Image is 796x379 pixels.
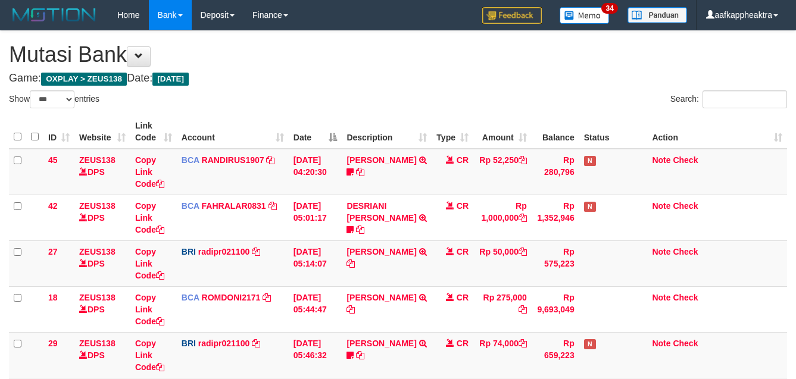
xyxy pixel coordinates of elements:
[647,115,787,149] th: Action: activate to sort column ascending
[48,293,58,302] span: 18
[135,201,164,234] a: Copy Link Code
[473,195,532,240] td: Rp 1,000,000
[43,115,74,149] th: ID: activate to sort column ascending
[130,115,177,149] th: Link Code: activate to sort column ascending
[266,155,274,165] a: Copy RANDIRUS1907 to clipboard
[202,155,264,165] a: RANDIRUS1907
[356,167,364,177] a: Copy TENNY SETIAWAN to clipboard
[673,247,698,256] a: Check
[519,305,527,314] a: Copy Rp 275,000 to clipboard
[135,247,164,280] a: Copy Link Code
[79,339,116,348] a: ZEUS138
[202,201,266,211] a: FAHRALAR0831
[289,149,342,195] td: [DATE] 04:20:30
[74,195,130,240] td: DPS
[652,201,670,211] a: Note
[182,155,199,165] span: BCA
[48,247,58,256] span: 27
[79,201,116,211] a: ZEUS138
[673,155,698,165] a: Check
[560,7,610,24] img: Button%20Memo.svg
[135,293,164,326] a: Copy Link Code
[473,240,532,286] td: Rp 50,000
[48,155,58,165] span: 45
[74,149,130,195] td: DPS
[9,43,787,67] h1: Mutasi Bank
[182,247,196,256] span: BRI
[457,201,469,211] span: CR
[79,155,116,165] a: ZEUS138
[673,293,698,302] a: Check
[79,247,116,256] a: ZEUS138
[202,293,261,302] a: ROMDONI2171
[289,332,342,378] td: [DATE] 05:46:32
[584,339,596,349] span: Has Note
[9,73,787,84] h4: Game: Date:
[473,149,532,195] td: Rp 52,250
[519,247,527,256] a: Copy Rp 50,000 to clipboard
[652,247,670,256] a: Note
[41,73,127,86] span: OXPLAY > ZEUS138
[198,339,249,348] a: radipr021100
[79,293,116,302] a: ZEUS138
[182,293,199,302] span: BCA
[347,259,355,268] a: Copy DANA TEGARJALERPR to clipboard
[263,293,271,302] a: Copy ROMDONI2171 to clipboard
[252,247,260,256] a: Copy radipr021100 to clipboard
[289,115,342,149] th: Date: activate to sort column descending
[652,339,670,348] a: Note
[347,339,416,348] a: [PERSON_NAME]
[532,332,579,378] td: Rp 659,223
[289,286,342,332] td: [DATE] 05:44:47
[584,156,596,166] span: Has Note
[289,240,342,286] td: [DATE] 05:14:07
[152,73,189,86] span: [DATE]
[532,115,579,149] th: Balance
[177,115,289,149] th: Account: activate to sort column ascending
[482,7,542,24] img: Feedback.jpg
[9,6,99,24] img: MOTION_logo.png
[457,339,469,348] span: CR
[628,7,687,23] img: panduan.png
[519,155,527,165] a: Copy Rp 52,250 to clipboard
[457,155,469,165] span: CR
[579,115,648,149] th: Status
[9,90,99,108] label: Show entries
[473,286,532,332] td: Rp 275,000
[652,293,670,302] a: Note
[347,305,355,314] a: Copy MUHAMMAD IQB to clipboard
[347,247,416,256] a: [PERSON_NAME]
[356,350,364,360] a: Copy STEVANO FERNAN to clipboard
[432,115,473,149] th: Type: activate to sort column ascending
[198,247,249,256] a: radipr021100
[652,155,670,165] a: Note
[74,240,130,286] td: DPS
[48,201,58,211] span: 42
[135,155,164,189] a: Copy Link Code
[584,202,596,212] span: Has Note
[48,339,58,348] span: 29
[673,339,698,348] a: Check
[473,115,532,149] th: Amount: activate to sort column ascending
[347,201,416,223] a: DESRIANI [PERSON_NAME]
[473,332,532,378] td: Rp 74,000
[532,240,579,286] td: Rp 575,223
[532,286,579,332] td: Rp 9,693,049
[670,90,787,108] label: Search:
[601,3,617,14] span: 34
[182,201,199,211] span: BCA
[135,339,164,372] a: Copy Link Code
[457,293,469,302] span: CR
[519,339,527,348] a: Copy Rp 74,000 to clipboard
[703,90,787,108] input: Search:
[342,115,432,149] th: Description: activate to sort column ascending
[74,286,130,332] td: DPS
[457,247,469,256] span: CR
[74,115,130,149] th: Website: activate to sort column ascending
[532,149,579,195] td: Rp 280,796
[673,201,698,211] a: Check
[289,195,342,240] td: [DATE] 05:01:17
[347,155,416,165] a: [PERSON_NAME]
[269,201,277,211] a: Copy FAHRALAR0831 to clipboard
[347,293,416,302] a: [PERSON_NAME]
